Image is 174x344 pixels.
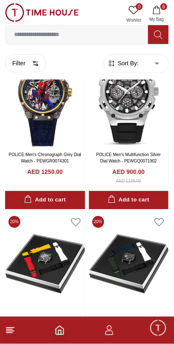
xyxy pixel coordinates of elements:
div: AED 1125.00 [116,178,141,185]
h4: AED 1250.00 [27,168,63,176]
button: Add to cart [5,191,85,210]
img: ... [5,3,79,22]
button: Sort By: [108,59,139,68]
span: 20 % [8,216,20,228]
img: POLICE Men's Chronograph - Date Black Dial Watch - PEWGO0052402-SET [5,213,85,316]
div: Add to cart [108,196,149,205]
span: My Bag [146,16,167,22]
span: Wishlist [123,17,144,23]
button: Filter [5,55,46,73]
img: POLICE Men's Chronograph Grey Dial Watch - PEWGR0074301 [5,44,85,147]
a: Home [55,325,65,336]
button: Add to cart [89,191,169,210]
img: POLICE Men's Multifunction Silver Dial Watch - PEWGQ0071902 [89,44,169,147]
a: POLICE Men's Chronograph Grey Dial Watch - PEWGR0074301 [9,153,81,164]
button: 6My Bag [144,3,169,25]
span: 6 [160,3,167,10]
h4: AED 900.00 [113,168,145,176]
span: 0 [136,3,143,10]
img: POLICE Clout Men's Chronograph - Date Black Dial Watch - PEWGO0052401-SET [89,213,169,316]
a: 0Wishlist [123,3,144,25]
span: Sort By: [116,59,139,68]
span: 20 % [92,216,104,228]
a: POLICE Men's Multifunction Silver Dial Watch - PEWGQ0071902 [96,153,161,164]
div: Chat Widget [149,319,168,338]
div: Add to cart [24,196,66,205]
